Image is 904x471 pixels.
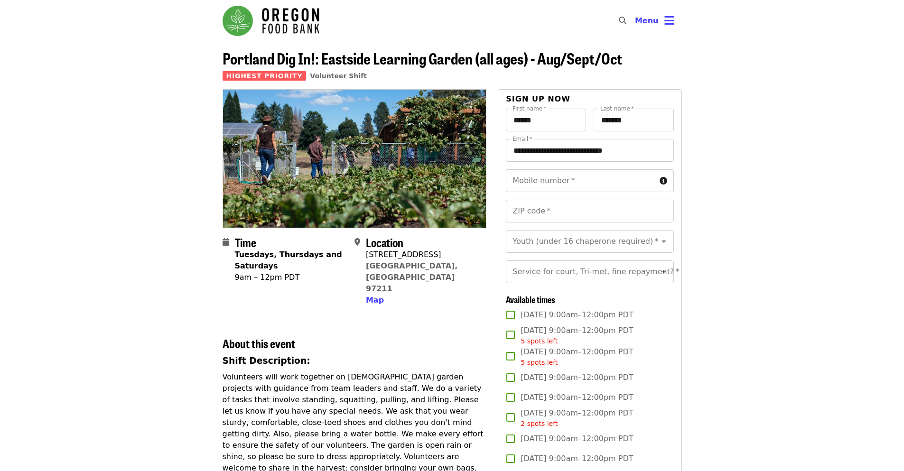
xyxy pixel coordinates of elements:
input: Email [506,139,673,162]
button: Open [657,235,671,248]
span: [DATE] 9:00am–12:00pm PDT [521,372,633,383]
i: search icon [619,16,626,25]
input: Search [632,9,640,32]
a: [GEOGRAPHIC_DATA], [GEOGRAPHIC_DATA] 97211 [366,261,458,293]
label: First name [513,106,547,111]
button: Toggle account menu [627,9,682,32]
button: Map [366,295,384,306]
span: Time [235,234,256,250]
input: First name [506,109,586,131]
span: About this event [223,335,295,351]
input: ZIP code [506,200,673,222]
input: Last name [594,109,674,131]
img: Oregon Food Bank - Home [223,6,319,36]
span: Highest Priority [223,71,307,81]
input: Mobile number [506,169,655,192]
span: [DATE] 9:00am–12:00pm PDT [521,407,633,429]
span: 5 spots left [521,337,558,345]
i: circle-info icon [660,176,667,185]
i: bars icon [664,14,674,28]
i: calendar icon [223,238,229,247]
label: Email [513,136,532,142]
div: [STREET_ADDRESS] [366,249,479,260]
span: [DATE] 9:00am–12:00pm PDT [521,309,633,321]
strong: Shift Description: [223,356,310,366]
label: Last name [600,106,634,111]
span: 2 spots left [521,420,558,427]
span: Available times [506,293,555,305]
span: 5 spots left [521,359,558,366]
span: [DATE] 9:00am–12:00pm PDT [521,346,633,368]
img: Portland Dig In!: Eastside Learning Garden (all ages) - Aug/Sept/Oct organized by Oregon Food Bank [223,90,486,227]
span: [DATE] 9:00am–12:00pm PDT [521,325,633,346]
span: Sign up now [506,94,570,103]
strong: Tuesdays, Thursdays and Saturdays [235,250,342,270]
i: map-marker-alt icon [354,238,360,247]
span: Portland Dig In!: Eastside Learning Garden (all ages) - Aug/Sept/Oct [223,47,622,69]
button: Open [657,265,671,278]
span: Location [366,234,403,250]
span: Map [366,296,384,305]
span: Menu [635,16,659,25]
a: Volunteer Shift [310,72,367,80]
span: [DATE] 9:00am–12:00pm PDT [521,392,633,403]
span: [DATE] 9:00am–12:00pm PDT [521,433,633,444]
div: 9am – 12pm PDT [235,272,347,283]
span: [DATE] 9:00am–12:00pm PDT [521,453,633,464]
